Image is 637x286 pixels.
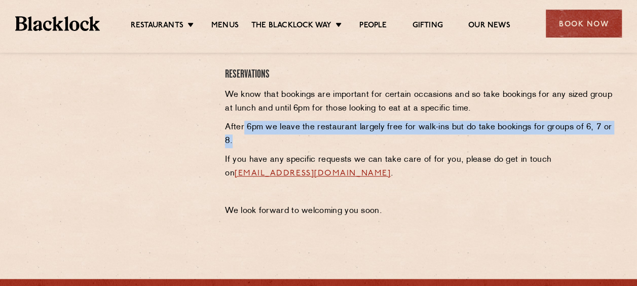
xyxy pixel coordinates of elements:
[225,121,614,148] p: After 6pm we leave the restaurant largely free for walk-ins but do take bookings for groups of 6,...
[251,21,331,32] a: The Blacklock Way
[235,169,391,177] a: [EMAIL_ADDRESS][DOMAIN_NAME]
[359,21,387,32] a: People
[225,68,614,82] h4: Reservations
[225,88,614,116] p: We know that bookings are important for certain occasions and so take bookings for any sized grou...
[131,21,183,32] a: Restaurants
[211,21,239,32] a: Menus
[468,21,510,32] a: Our News
[15,16,100,30] img: BL_Textured_Logo-footer-cropped.svg
[546,10,622,38] div: Book Now
[225,153,614,181] p: If you have any specific requests we can take care of for you, please do get in touch on .
[412,21,442,32] a: Gifting
[225,204,614,218] p: We look forward to welcoming you soon.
